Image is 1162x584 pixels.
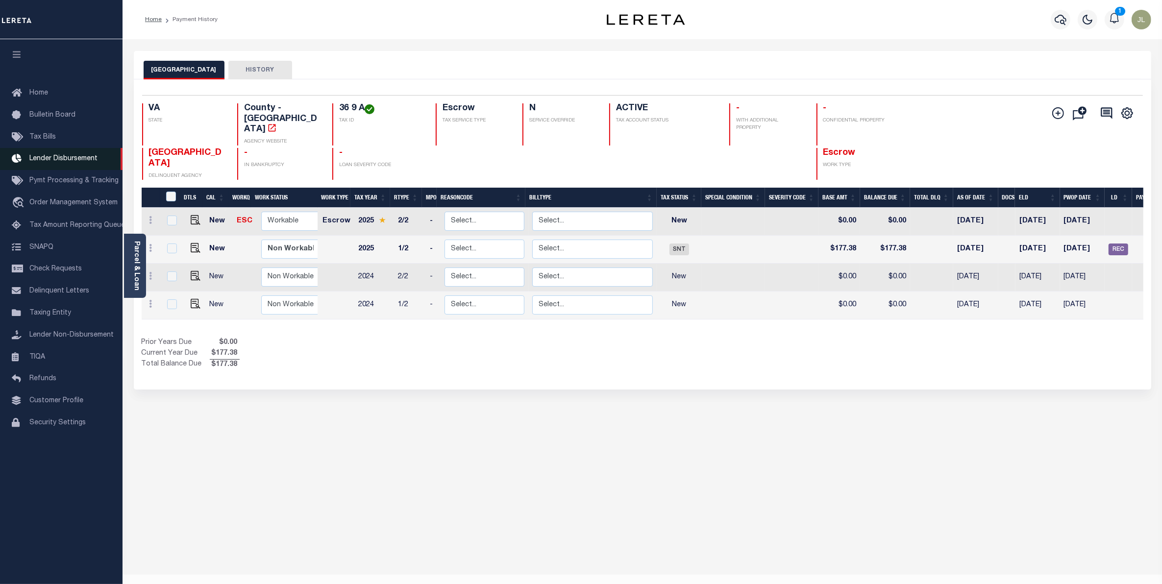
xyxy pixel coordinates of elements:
td: [DATE] [1015,236,1060,264]
p: WORK TYPE [823,162,900,169]
td: New [657,264,701,292]
img: Star.svg [379,217,386,223]
td: $0.00 [818,208,860,236]
span: Bulletin Board [29,112,75,119]
td: [DATE] [1015,208,1060,236]
span: - [339,148,343,157]
span: Tax Bills [29,134,56,141]
p: LOAN SEVERITY CODE [339,162,424,169]
span: Escrow [823,148,856,157]
th: MPO [422,188,437,208]
span: Check Requests [29,266,82,272]
td: 2025 [354,236,394,264]
p: WITH ADDITIONAL PROPERTY [736,117,804,132]
th: Tax Status: activate to sort column ascending [657,188,701,208]
td: [DATE] [1015,264,1060,292]
td: New [205,236,232,264]
th: Tax Year: activate to sort column ascending [350,188,390,208]
th: &nbsp;&nbsp;&nbsp;&nbsp;&nbsp;&nbsp;&nbsp;&nbsp;&nbsp;&nbsp; [142,188,160,208]
td: New [657,292,701,319]
span: [GEOGRAPHIC_DATA] [149,148,222,168]
td: 1/2 [394,236,426,264]
td: $0.00 [818,292,860,319]
td: [DATE] [1060,292,1105,319]
h4: VA [149,103,225,114]
span: Refunds [29,375,56,382]
td: 2025 [354,208,394,236]
td: $0.00 [860,208,910,236]
button: 1 [1105,10,1124,29]
th: RType: activate to sort column ascending [390,188,422,208]
td: New [205,264,232,292]
td: 2024 [354,292,394,319]
td: New [205,208,232,236]
span: Customer Profile [29,397,83,404]
td: [DATE] [953,208,998,236]
button: HISTORY [228,61,292,79]
p: IN BANKRUPTCY [244,162,321,169]
td: 1/2 [394,292,426,319]
p: SERVICE OVERRIDE [529,117,597,124]
span: 1 [1115,7,1125,16]
th: &nbsp; [160,188,180,208]
h4: 36 9 A [339,103,424,114]
a: Home [145,17,162,23]
span: Lender Non-Disbursement [29,332,114,339]
a: REC [1109,246,1128,253]
img: logo-dark.svg [607,14,685,25]
td: - [426,292,441,319]
td: [DATE] [953,236,998,264]
span: Lender Disbursement [29,155,98,162]
td: $0.00 [818,264,860,292]
img: svg+xml;base64,PHN2ZyB4bWxucz0iaHR0cDovL3d3dy53My5vcmcvMjAwMC9zdmciIHBvaW50ZXItZXZlbnRzPSJub25lIi... [1132,10,1151,29]
td: 2024 [354,264,394,292]
span: REC [1109,243,1128,255]
th: As of Date: activate to sort column ascending [953,188,998,208]
th: Work Status [251,188,318,208]
td: New [657,208,701,236]
p: TAX ACCOUNT STATUS [616,117,717,124]
th: PWOP Date: activate to sort column ascending [1060,188,1105,208]
th: DTLS [180,188,202,208]
span: Tax Amount Reporting Queue [29,222,125,229]
td: 2/2 [394,264,426,292]
th: ReasonCode: activate to sort column ascending [437,188,525,208]
p: TAX SERVICE TYPE [443,117,511,124]
span: Home [29,90,48,97]
td: Prior Years Due [142,338,210,348]
button: [GEOGRAPHIC_DATA] [144,61,224,79]
p: TAX ID [339,117,424,124]
td: Total Balance Due [142,359,210,370]
p: CONFIDENTIAL PROPERTY [823,117,900,124]
td: [DATE] [1015,292,1060,319]
th: Base Amt: activate to sort column ascending [818,188,860,208]
td: [DATE] [953,264,998,292]
th: Total DLQ: activate to sort column ascending [910,188,953,208]
p: DELINQUENT AGENCY [149,172,225,180]
th: Work Type [317,188,350,208]
td: [DATE] [1060,208,1105,236]
th: BillType: activate to sort column ascending [525,188,657,208]
span: Pymt Processing & Tracking [29,177,119,184]
td: $0.00 [860,292,910,319]
span: Delinquent Letters [29,288,89,294]
td: $0.00 [860,264,910,292]
th: ELD: activate to sort column ascending [1015,188,1060,208]
td: - [426,264,441,292]
span: - [823,104,827,113]
td: Escrow [319,208,354,236]
th: Balance Due: activate to sort column ascending [860,188,910,208]
span: $177.38 [210,360,240,370]
th: WorkQ [228,188,251,208]
p: STATE [149,117,225,124]
td: New [205,292,232,319]
td: - [426,236,441,264]
th: Docs [998,188,1015,208]
a: Parcel & Loan [133,241,140,291]
span: Order Management System [29,199,118,206]
th: CAL: activate to sort column ascending [202,188,228,208]
span: TIQA [29,353,45,360]
span: - [736,104,740,113]
a: ESC [237,218,252,224]
td: $177.38 [818,236,860,264]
